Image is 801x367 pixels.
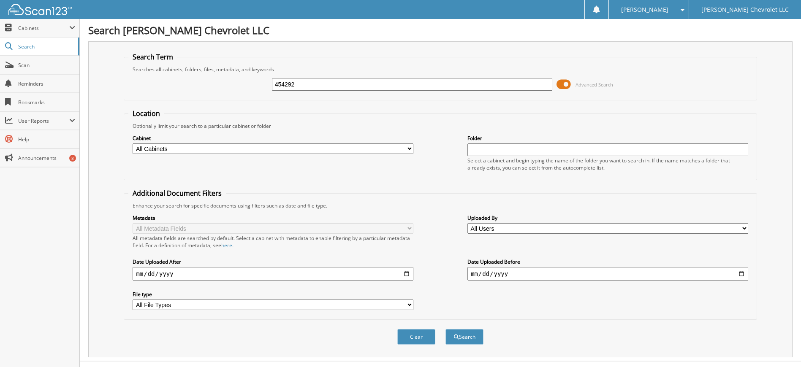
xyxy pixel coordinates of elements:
[467,258,748,265] label: Date Uploaded Before
[467,214,748,221] label: Uploaded By
[18,99,75,106] span: Bookmarks
[467,135,748,142] label: Folder
[621,7,668,12] span: [PERSON_NAME]
[133,258,413,265] label: Date Uploaded After
[18,24,69,32] span: Cabinets
[221,242,232,249] a: here
[128,202,752,209] div: Enhance your search for specific documents using filters such as date and file type.
[133,235,413,249] div: All metadata fields are searched by default. Select a cabinet with metadata to enable filtering b...
[467,157,748,171] div: Select a cabinet and begin typing the name of the folder you want to search in. If the name match...
[18,136,75,143] span: Help
[18,62,75,69] span: Scan
[128,52,177,62] legend: Search Term
[133,135,413,142] label: Cabinet
[397,329,435,345] button: Clear
[128,109,164,118] legend: Location
[88,23,793,37] h1: Search [PERSON_NAME] Chevrolet LLC
[576,81,613,88] span: Advanced Search
[133,267,413,281] input: start
[128,122,752,130] div: Optionally limit your search to a particular cabinet or folder
[133,214,413,221] label: Metadata
[18,154,75,162] span: Announcements
[18,117,69,124] span: User Reports
[128,66,752,73] div: Searches all cabinets, folders, files, metadata, and keywords
[128,189,226,198] legend: Additional Document Filters
[467,267,748,281] input: end
[8,4,72,15] img: scan123-logo-white.svg
[18,80,75,87] span: Reminders
[701,7,789,12] span: [PERSON_NAME] Chevrolet LLC
[18,43,74,50] span: Search
[445,329,483,345] button: Search
[69,155,76,162] div: 8
[133,291,413,298] label: File type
